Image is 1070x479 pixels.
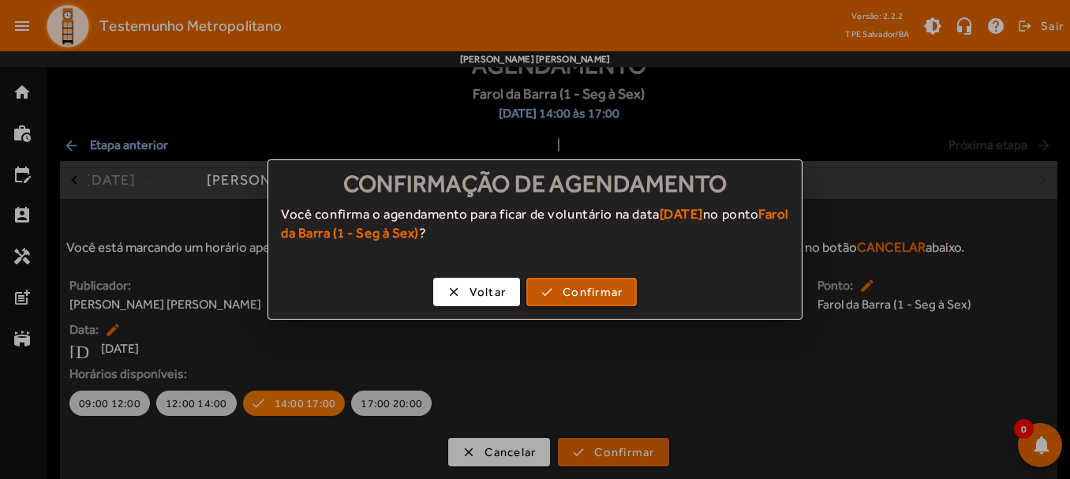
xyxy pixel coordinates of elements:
button: Voltar [433,278,521,306]
span: Confirmar [563,283,623,301]
strong: [DATE] [660,206,703,222]
span: Voltar [470,283,507,301]
div: Você confirma o agendamento para ficar de voluntário na data no ponto ? [268,204,802,258]
span: Confirmação de agendamento [343,170,728,197]
button: Confirmar [526,278,637,306]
